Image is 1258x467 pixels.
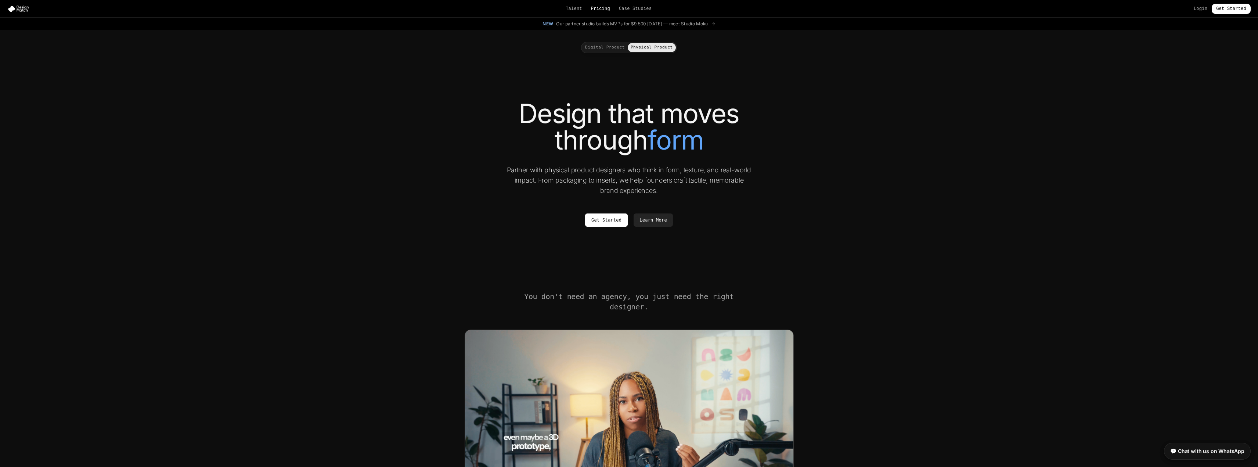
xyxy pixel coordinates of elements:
a: Learn More [634,213,673,227]
span: New [543,21,553,27]
a: 💬 Chat with us on WhatsApp [1164,443,1251,460]
a: Get Started [585,213,628,227]
a: Get Started [1212,4,1251,14]
a: Talent [566,6,582,12]
a: Case Studies [619,6,652,12]
button: Physical Product [628,43,676,52]
button: Digital Product [582,43,628,52]
h2: You don't need an agency, you just need the right designer. [523,291,735,312]
span: form [648,127,703,153]
img: Design Match [7,5,32,12]
a: Pricing [591,6,610,12]
a: Login [1194,6,1207,12]
span: Our partner studio builds MVPs for $9,500 [DATE] — meet Studio Moku [556,21,708,27]
p: Partner with physical product designers who think in form, texture, and real-world impact. From p... [506,165,753,196]
h1: Design that moves through [423,100,835,153]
